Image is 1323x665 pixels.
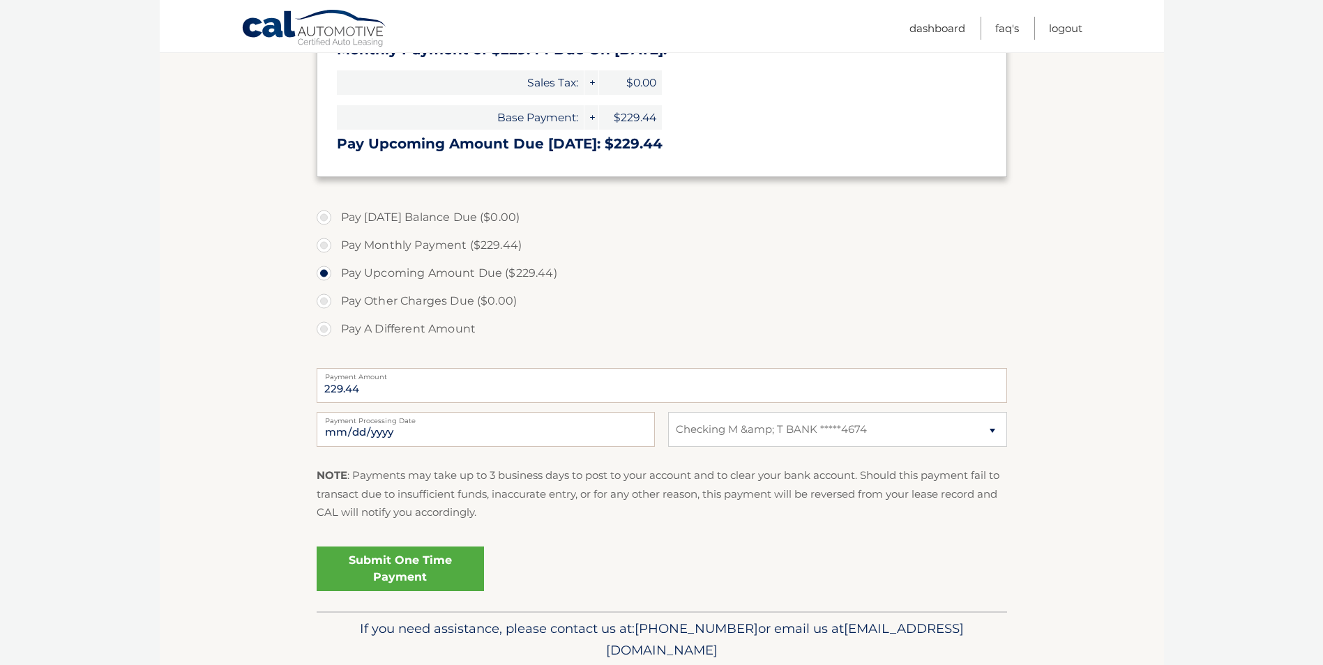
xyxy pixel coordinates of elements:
[584,70,598,95] span: +
[317,412,655,423] label: Payment Processing Date
[337,135,987,153] h3: Pay Upcoming Amount Due [DATE]: $229.44
[326,618,998,662] p: If you need assistance, please contact us at: or email us at
[317,315,1007,343] label: Pay A Different Amount
[317,468,347,482] strong: NOTE
[337,70,584,95] span: Sales Tax:
[909,17,965,40] a: Dashboard
[317,368,1007,403] input: Payment Amount
[241,9,388,49] a: Cal Automotive
[635,620,758,636] span: [PHONE_NUMBER]
[1049,17,1082,40] a: Logout
[599,105,662,130] span: $229.44
[317,368,1007,379] label: Payment Amount
[317,287,1007,315] label: Pay Other Charges Due ($0.00)
[337,105,584,130] span: Base Payment:
[317,546,484,591] a: Submit One Time Payment
[317,204,1007,231] label: Pay [DATE] Balance Due ($0.00)
[995,17,1019,40] a: FAQ's
[317,259,1007,287] label: Pay Upcoming Amount Due ($229.44)
[584,105,598,130] span: +
[317,466,1007,521] p: : Payments may take up to 3 business days to post to your account and to clear your bank account....
[317,231,1007,259] label: Pay Monthly Payment ($229.44)
[599,70,662,95] span: $0.00
[317,412,655,447] input: Payment Date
